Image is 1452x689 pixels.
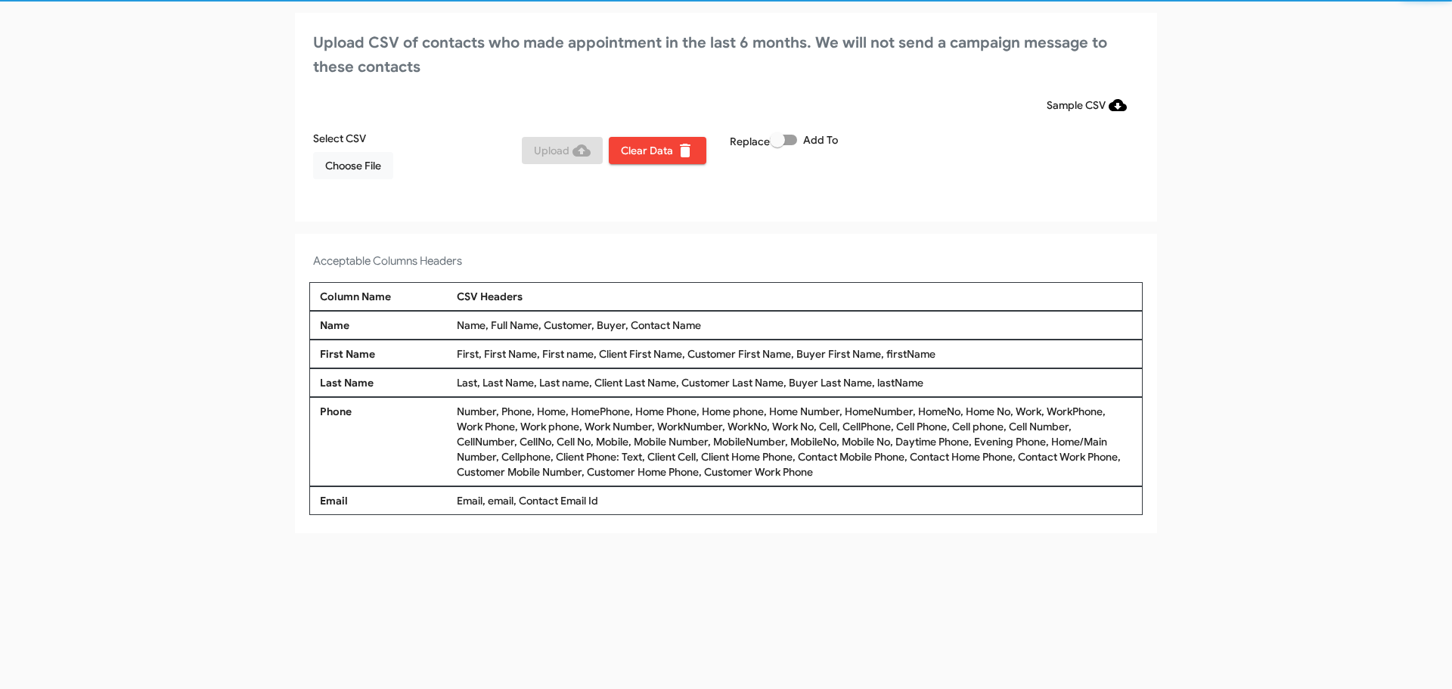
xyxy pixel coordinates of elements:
div: Email, email, Contact Email Id [453,493,1136,508]
div: Email [316,493,453,508]
div: Last, Last Name, Last name, Client Last Name, Customer Last Name, Buyer Last Name, lastName [453,375,1136,390]
span: Choose File [325,152,381,179]
div: CSV Headers [453,289,1136,304]
div: Phone [316,404,453,480]
h4: Acceptable Columns Headers [313,252,1139,270]
button: Clear Data [609,137,706,164]
span: Upload [534,137,591,164]
button: Sample CSV [1035,92,1139,119]
div: Column Name [316,289,453,304]
div: Replace [726,131,935,191]
div: Last Name [316,375,453,390]
div: Name [316,318,453,333]
span: Add To [803,131,838,149]
div: First Name [316,346,453,362]
div: Number, Phone, Home, HomePhone, Home Phone, Home phone, Home Number, HomeNumber, HomeNo, Home No,... [453,404,1136,480]
div: Name, Full Name, Customer, Buyer, Contact Name [453,318,1136,333]
div: First, First Name, First name, Client First Name, Customer First Name, Buyer First Name, firstName [453,346,1136,362]
button: Upload [522,137,603,164]
label: Select CSV [313,131,366,146]
h2: Upload CSV of contacts who made appointment in the last 6 months. We will not send a campaign mes... [313,31,1139,79]
span: Clear Data [621,137,694,164]
span: Sample CSV [1047,92,1127,119]
button: Choose File [313,152,393,179]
